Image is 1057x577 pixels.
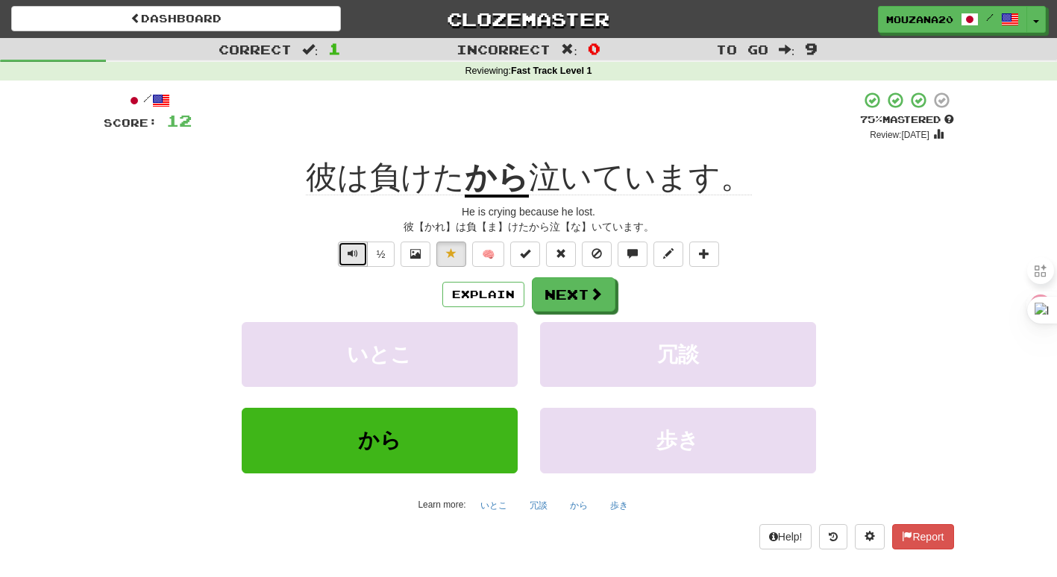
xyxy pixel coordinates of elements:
button: 冗談 [521,494,556,517]
button: 🧠 [472,242,504,267]
button: 歩き [540,408,816,473]
button: Report [892,524,953,549]
span: 12 [166,111,192,130]
button: Play sentence audio (ctl+space) [338,242,368,267]
a: Dashboard [11,6,341,31]
span: To go [716,42,768,57]
span: 0 [588,40,600,57]
button: いとこ [472,494,515,517]
u: から [465,160,529,198]
span: 冗談 [657,343,699,366]
button: Set this sentence to 100% Mastered (alt+m) [510,242,540,267]
button: Round history (alt+y) [819,524,847,549]
button: Ignore sentence (alt+i) [582,242,612,267]
small: Review: [DATE] [870,130,929,140]
button: Add to collection (alt+a) [689,242,719,267]
span: : [561,43,577,56]
span: 75 % [860,113,882,125]
div: Text-to-speech controls [335,242,395,267]
span: Mouzana20 [886,13,953,26]
span: Score: [104,116,157,129]
div: He is crying because he lost. [104,204,954,219]
div: / [104,91,192,110]
span: / [986,12,994,22]
button: Reset to 0% Mastered (alt+r) [546,242,576,267]
button: から [242,408,518,473]
button: Discuss sentence (alt+u) [618,242,647,267]
span: Incorrect [457,42,551,57]
span: 1 [328,40,341,57]
button: ½ [367,242,395,267]
span: から [358,429,401,452]
button: いとこ [242,322,518,387]
button: Show image (alt+x) [401,242,430,267]
div: Mastered [860,113,954,127]
button: から [562,494,596,517]
strong: Fast Track Level 1 [511,66,592,76]
a: Clozemaster [363,6,693,32]
span: 9 [805,40,818,57]
button: Unfavorite sentence (alt+f) [436,242,466,267]
button: Explain [442,282,524,307]
span: 彼は負けた [306,160,465,195]
span: : [302,43,319,56]
button: 歩き [602,494,636,517]
button: Edit sentence (alt+d) [653,242,683,267]
button: Help! [759,524,812,549]
a: Mouzana20 / [878,6,1027,33]
button: 冗談 [540,322,816,387]
span: Correct [219,42,292,57]
span: : [779,43,795,56]
span: 歩き [656,429,699,452]
span: いとこ [347,343,412,366]
div: 彼【かれ】は負【ま】けたから泣【な】いています。 [104,219,954,234]
small: Learn more: [418,499,465,510]
button: Next [532,277,615,312]
span: 泣いています。 [529,160,752,195]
